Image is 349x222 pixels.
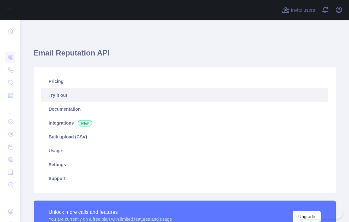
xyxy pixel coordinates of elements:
h1: Email Reputation API [34,48,336,63]
a: Documentation [41,102,328,116]
a: Try it out [41,88,328,102]
span: Invite users [291,7,315,14]
a: Settings [41,158,328,172]
button: Invite users [281,5,316,15]
a: Usage [41,144,328,158]
a: Pricing [41,74,328,88]
div: Unlock more calls and features [49,208,172,216]
span: New [78,120,92,126]
a: Integrations New [41,116,328,130]
div: ... [5,102,15,115]
div: ... [5,38,15,50]
div: ... [5,192,15,204]
a: Support [41,172,328,185]
iframe: Toggle Customer Support [295,206,343,219]
a: Bulk upload (CSV) [41,130,328,144]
